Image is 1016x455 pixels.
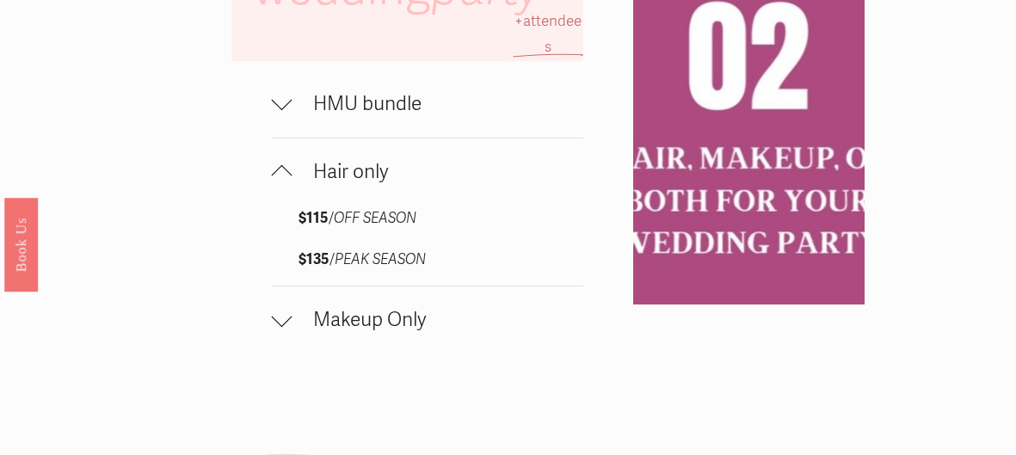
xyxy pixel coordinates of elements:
span: HMU bundle [292,92,584,116]
span: attendees [523,12,582,57]
span: + [514,12,523,30]
button: Makeup Only [272,286,584,354]
strong: $115 [299,209,329,227]
button: HMU bundle [272,71,584,138]
div: Hair only [272,206,584,286]
em: PEAK SEASON [335,250,426,268]
button: Hair only [272,138,584,206]
a: Book Us [4,197,38,291]
strong: $135 [299,250,329,268]
em: OFF SEASON [334,209,416,227]
span: Makeup Only [292,308,584,332]
span: Hair only [292,160,584,184]
p: / [299,206,557,232]
p: / [299,247,557,274]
